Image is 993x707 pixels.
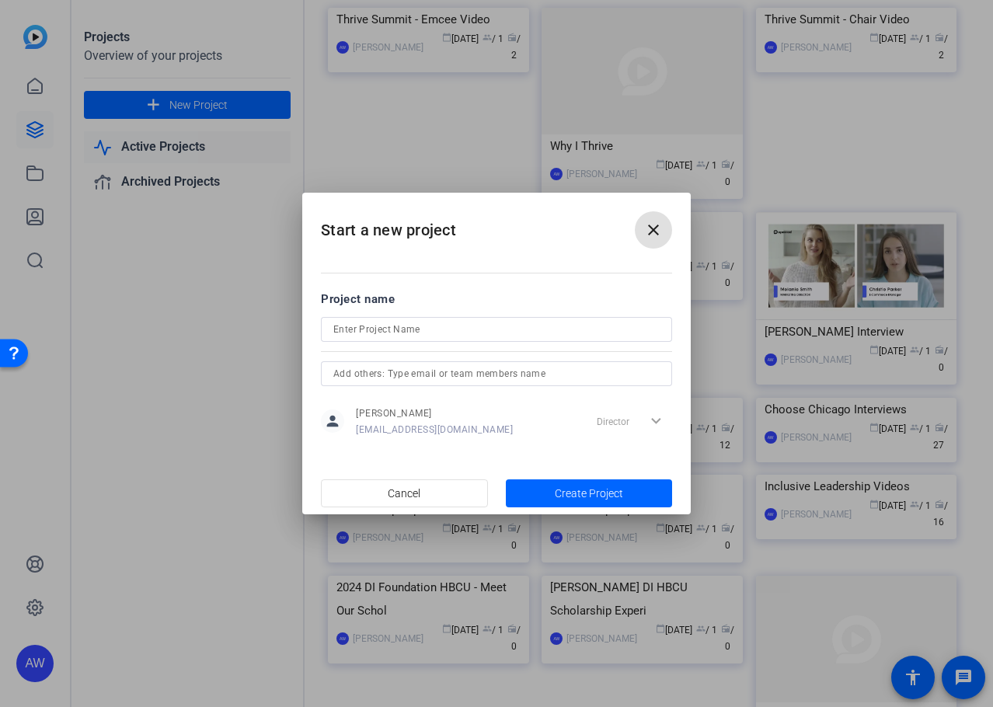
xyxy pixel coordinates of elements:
span: [EMAIL_ADDRESS][DOMAIN_NAME] [356,423,513,436]
input: Enter Project Name [333,320,660,339]
h2: Start a new project [302,193,691,256]
mat-icon: close [644,221,663,239]
input: Add others: Type email or team members name [333,364,660,383]
mat-icon: person [321,409,344,433]
span: Create Project [555,486,623,502]
span: Cancel [388,479,420,508]
button: Cancel [321,479,488,507]
div: Project name [321,291,672,308]
button: Create Project [506,479,673,507]
span: [PERSON_NAME] [356,407,513,420]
